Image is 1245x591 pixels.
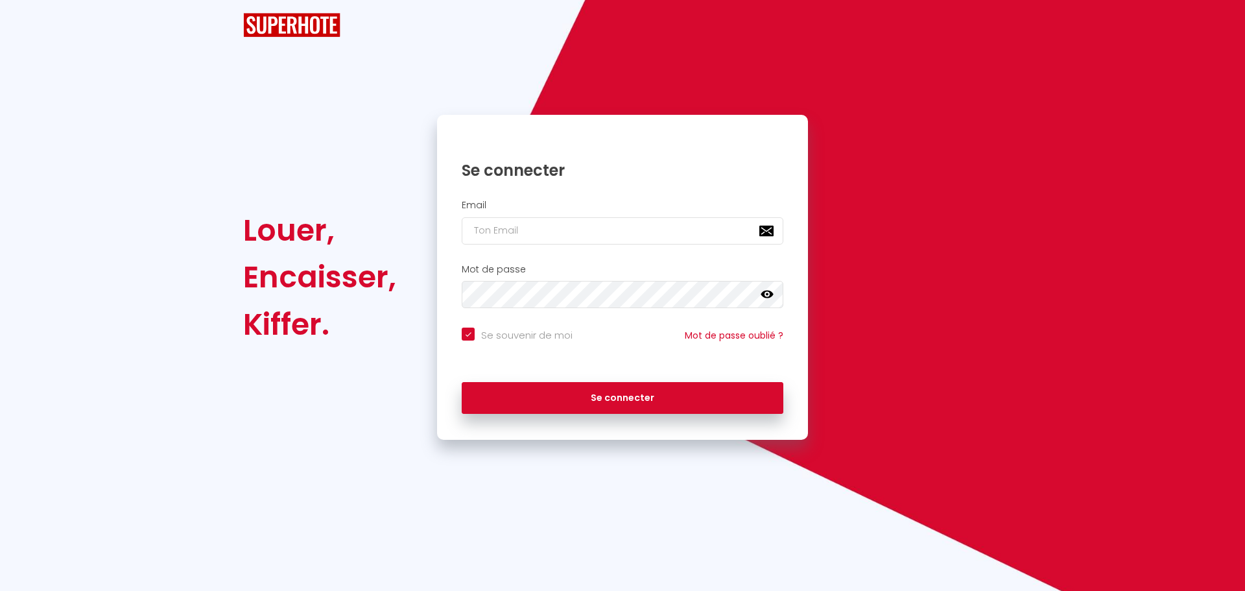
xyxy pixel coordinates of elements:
[243,254,396,300] div: Encaisser,
[10,5,49,44] button: Ouvrir le widget de chat LiveChat
[462,160,783,180] h1: Se connecter
[462,200,783,211] h2: Email
[243,207,396,254] div: Louer,
[462,264,783,275] h2: Mot de passe
[462,217,783,245] input: Ton Email
[243,301,396,348] div: Kiffer.
[685,329,783,342] a: Mot de passe oublié ?
[243,13,340,37] img: SuperHote logo
[462,382,783,415] button: Se connecter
